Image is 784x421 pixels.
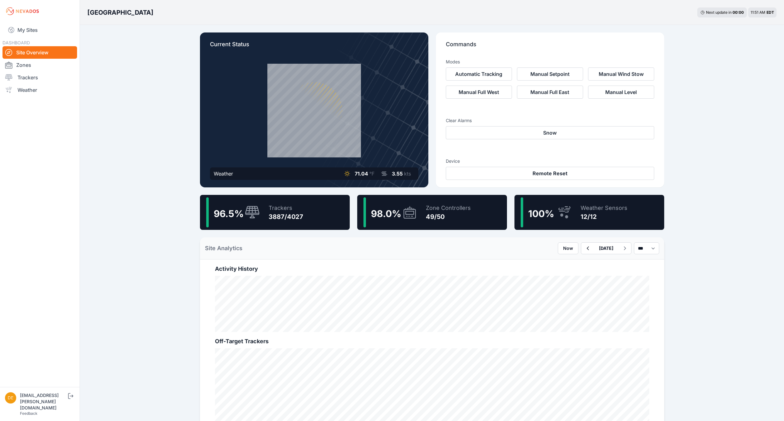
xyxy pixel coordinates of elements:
div: 3887/4027 [269,212,303,221]
div: Trackers [269,204,303,212]
span: 3.55 [392,171,403,177]
a: Feedback [20,411,37,416]
button: Manual Level [588,86,654,99]
span: Next update in [706,10,732,15]
a: Trackers [2,71,77,84]
h3: Device [446,158,654,164]
button: Manual Full West [446,86,512,99]
span: EDT [767,10,774,15]
span: °F [369,171,374,177]
span: DASHBOARD [2,40,30,45]
button: Automatic Tracking [446,67,512,81]
a: 96.5%Trackers3887/4027 [200,195,350,230]
img: Nevados [5,6,40,16]
span: 100 % [528,208,554,219]
a: Zones [2,59,77,71]
div: Weather [214,170,233,177]
div: Zone Controllers [426,204,471,212]
button: Remote Reset [446,167,654,180]
span: 71.04 [355,171,368,177]
h2: Off-Target Trackers [215,337,649,346]
h2: Site Analytics [205,244,242,253]
p: Commands [446,40,654,54]
img: devin.martin@nevados.solar [5,392,16,404]
h3: [GEOGRAPHIC_DATA] [87,8,153,17]
nav: Breadcrumb [87,4,153,21]
div: 12/12 [581,212,627,221]
button: Manual Full East [517,86,583,99]
span: kts [404,171,411,177]
span: 98.0 % [371,208,401,219]
button: Now [558,242,578,254]
h2: Activity History [215,265,649,273]
p: Current Status [210,40,418,54]
a: 100%Weather Sensors12/12 [514,195,664,230]
button: Snow [446,126,654,139]
a: Weather [2,84,77,96]
h3: Clear Alarms [446,117,654,124]
span: 11:51 AM [751,10,765,15]
h3: Modes [446,59,460,65]
div: 00 : 00 [733,10,744,15]
span: 96.5 % [214,208,244,219]
div: [EMAIL_ADDRESS][PERSON_NAME][DOMAIN_NAME] [20,392,67,411]
button: [DATE] [594,243,618,254]
div: 49/50 [426,212,471,221]
a: 98.0%Zone Controllers49/50 [357,195,507,230]
button: Manual Setpoint [517,67,583,81]
div: Weather Sensors [581,204,627,212]
a: My Sites [2,22,77,37]
button: Manual Wind Stow [588,67,654,81]
a: Site Overview [2,46,77,59]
